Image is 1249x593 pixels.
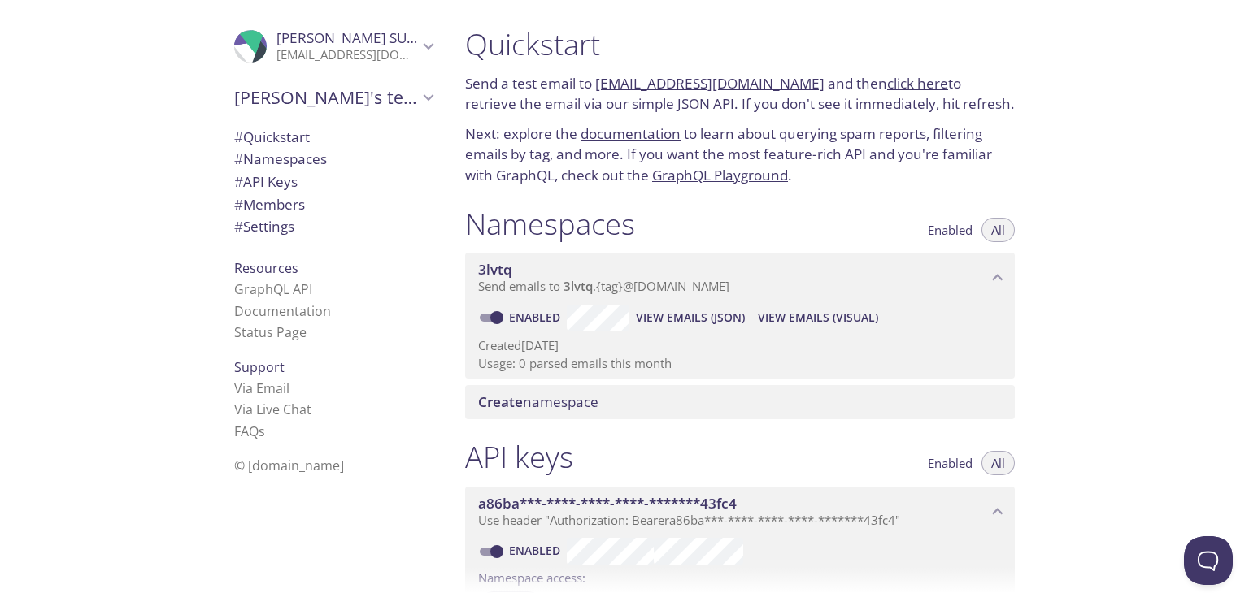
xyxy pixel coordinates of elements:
span: # [234,172,243,191]
div: Paul's team [221,76,446,119]
iframe: Help Scout Beacon - Open [1184,536,1233,585]
div: Paul SUPIOT [221,19,446,73]
div: 3lvtq namespace [465,253,1015,303]
button: Enabled [918,451,982,475]
a: Via Email [234,379,289,397]
a: GraphQL API [234,280,312,298]
button: View Emails (Visual) [751,305,885,331]
p: Next: explore the to learn about querying spam reports, filtering emails by tag, and more. If you... [465,123,1015,186]
span: # [234,195,243,214]
a: [EMAIL_ADDRESS][DOMAIN_NAME] [595,74,825,93]
p: Created [DATE] [478,337,1002,354]
span: # [234,128,243,146]
span: # [234,149,243,168]
button: All [981,451,1015,475]
a: GraphQL Playground [652,166,788,184]
h1: Quickstart [465,26,1015,63]
button: All [981,218,1015,242]
button: View Emails (JSON) [629,305,751,331]
div: Create namespace [465,385,1015,419]
span: [PERSON_NAME]'s team [234,86,418,109]
p: Send a test email to and then to retrieve the email via our simple JSON API. If you don't see it ... [465,73,1015,115]
span: Members [234,195,305,214]
span: API Keys [234,172,298,191]
a: Enabled [507,543,567,558]
div: Members [221,193,446,216]
div: API Keys [221,171,446,193]
span: View Emails (JSON) [636,308,745,327]
span: 3lvtq [564,278,593,294]
div: Team Settings [221,215,446,238]
a: FAQ [234,422,265,440]
p: [EMAIL_ADDRESS][DOMAIN_NAME] [276,47,418,63]
a: Enabled [507,309,567,325]
label: Namespace access: [478,565,585,588]
span: Support [234,358,285,376]
h1: Namespaces [465,206,635,242]
span: s [259,422,265,440]
span: View Emails (Visual) [758,308,878,327]
a: Documentation [234,302,331,320]
a: documentation [581,124,681,143]
span: Quickstart [234,128,310,146]
span: Create [478,392,523,411]
a: Via Live Chat [234,400,311,418]
h1: API keys [465,439,573,475]
div: Quickstart [221,126,446,149]
a: Status Page [234,323,307,341]
span: namespace [478,392,598,411]
div: Namespaces [221,148,446,171]
button: Enabled [918,218,982,242]
span: Namespaces [234,149,327,168]
a: click here [887,74,948,93]
span: # [234,217,243,236]
span: Settings [234,217,294,236]
span: Send emails to . {tag} @[DOMAIN_NAME] [478,278,729,294]
span: 3lvtq [478,260,512,279]
p: Usage: 0 parsed emails this month [478,355,1002,372]
span: Resources [234,259,298,277]
span: © [DOMAIN_NAME] [234,457,344,474]
span: [PERSON_NAME] SUPIOT [276,28,437,47]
